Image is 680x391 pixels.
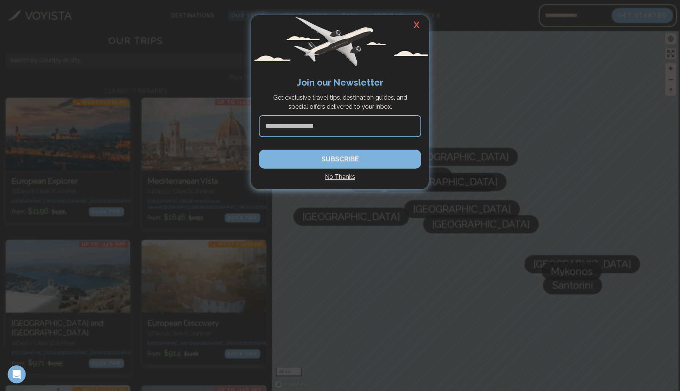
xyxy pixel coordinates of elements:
h4: No Thanks [259,172,421,181]
h2: Join our Newsletter [259,76,421,89]
img: Avopass plane flying [251,15,429,68]
p: Get exclusive travel tips, destination guides, and special offers delivered to your inbox. [263,93,417,111]
h2: X [405,15,429,35]
button: SUBSCRIBE [259,150,421,169]
iframe: Intercom live chat [8,365,26,383]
